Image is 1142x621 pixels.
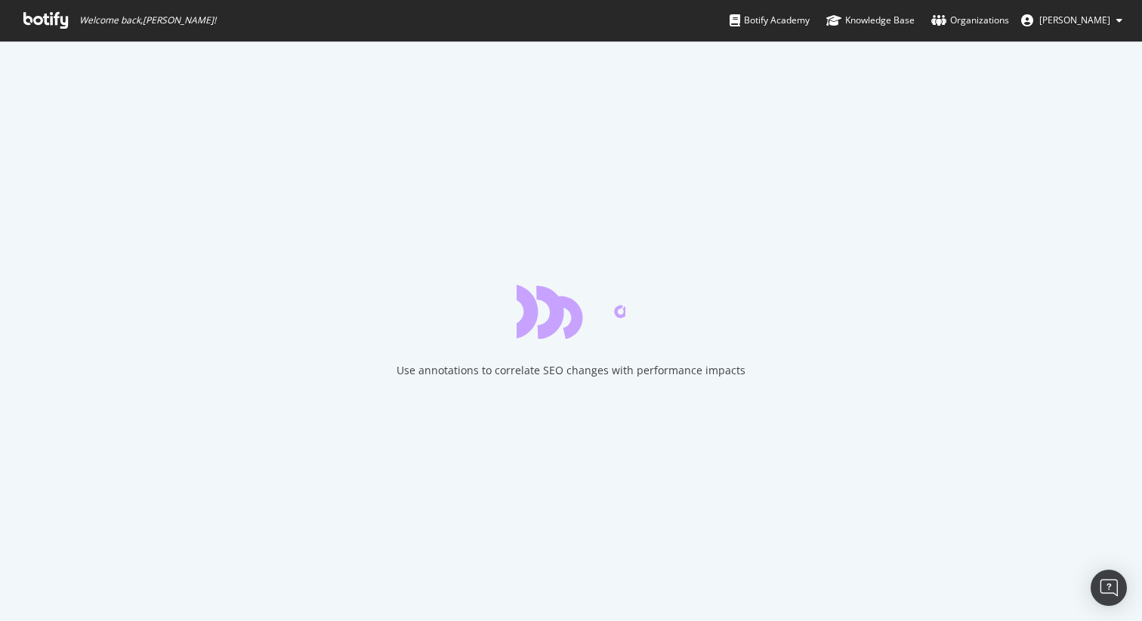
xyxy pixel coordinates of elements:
div: Organizations [931,13,1009,28]
div: Open Intercom Messenger [1091,570,1127,606]
span: Dejanee Dorville [1039,14,1110,26]
button: [PERSON_NAME] [1009,8,1134,32]
div: animation [517,284,625,339]
span: Welcome back, [PERSON_NAME] ! [79,14,216,26]
div: Knowledge Base [826,13,915,28]
div: Use annotations to correlate SEO changes with performance impacts [397,363,745,378]
div: Botify Academy [730,13,810,28]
